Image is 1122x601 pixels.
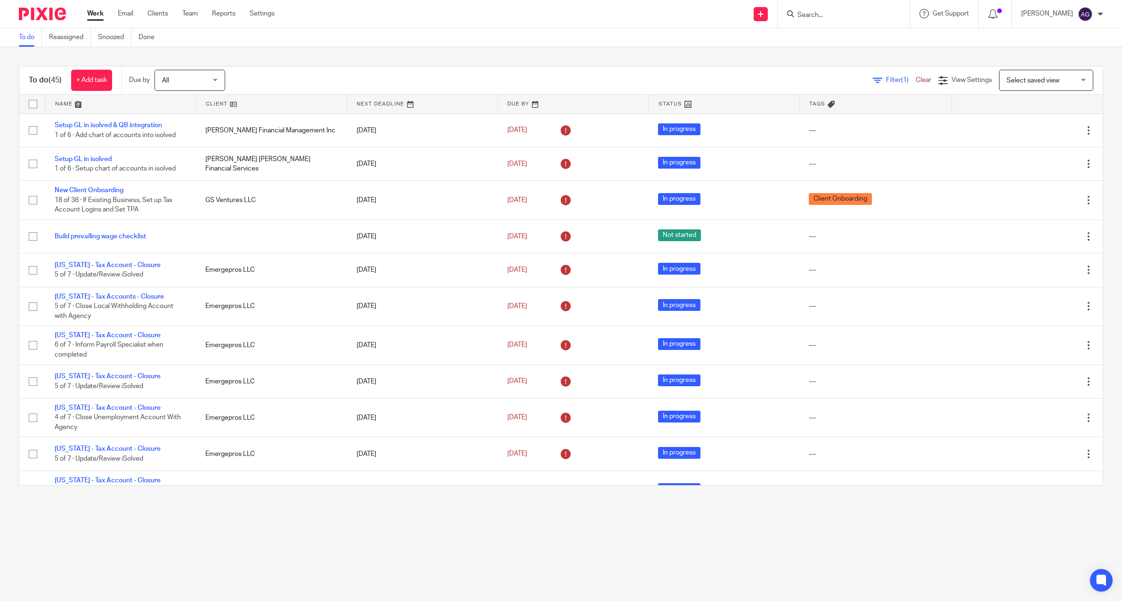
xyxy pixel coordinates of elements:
td: [DATE] [347,287,498,325]
span: In progress [658,299,700,311]
td: [DATE] [347,326,498,365]
td: [DATE] [347,437,498,471]
td: [DATE] [347,471,498,509]
td: Emergepros LLC [196,365,347,398]
div: --- [809,413,942,422]
p: [PERSON_NAME] [1021,9,1073,18]
span: [DATE] [507,197,527,203]
td: Emergepros LLC [196,471,347,509]
span: 5 of 7 · Update/Review iSolved [55,272,143,278]
a: [US_STATE] - Tax Account - Closure [55,332,161,339]
td: GS Ventures LLC [196,181,347,219]
div: --- [809,301,942,311]
a: Snoozed [98,28,131,47]
div: --- [809,265,942,275]
span: In progress [658,263,700,275]
span: Select saved view [1007,77,1059,84]
a: Reports [212,9,236,18]
a: [US_STATE] - Tax Account - Closure [55,446,161,452]
td: [DATE] [347,398,498,437]
a: Done [138,28,162,47]
a: [US_STATE] - Tax Account - Closure [55,262,161,268]
a: Setup GL in isolved & QB integration [55,122,162,129]
a: + Add task [71,70,112,91]
span: 1 of 6 · Add chart of accounts into isolved [55,132,176,138]
span: Tags [809,101,825,106]
td: [DATE] [347,147,498,180]
span: 4 of 7 · Close Unemployment Account With Agency [55,414,181,431]
a: Email [118,9,133,18]
a: [US_STATE] - Tax Account - Closure [55,373,161,380]
span: In progress [658,447,700,459]
td: Emergepros LLC [196,326,347,365]
span: [DATE] [507,378,527,385]
span: In progress [658,123,700,135]
a: To do [19,28,42,47]
a: Work [87,9,104,18]
a: New Client Onboarding [55,187,123,194]
td: [PERSON_NAME] [PERSON_NAME] Financial Services [196,147,347,180]
span: 6 of 7 · Inform Payroll Specialist when completed [55,342,163,358]
span: [DATE] [507,414,527,421]
span: [DATE] [507,451,527,457]
span: In progress [658,157,700,169]
td: [DATE] [347,219,498,253]
a: Clients [147,9,168,18]
a: Clear [916,77,931,83]
td: Emergepros LLC [196,253,347,287]
span: 1 of 6 · Setup chart of accounts in isolved [55,165,176,172]
td: Emergepros LLC [196,398,347,437]
a: Build prevailing wage checklist [55,233,146,240]
span: 5 of 7 · Close Local Withholding Account with Agency [55,303,173,319]
div: --- [809,449,942,459]
a: [US_STATE] - Tax Accounts - Closure [55,293,164,300]
td: [DATE] [347,365,498,398]
a: Team [182,9,198,18]
td: [DATE] [347,181,498,219]
span: [DATE] [507,161,527,167]
span: [DATE] [507,233,527,240]
span: Client Onboarding [809,193,872,205]
span: 18 of 38 · If Existing Business, Set up Tax Account Logins and Set TPA [55,197,172,213]
span: 5 of 7 · Update/Review iSolved [55,383,143,390]
td: Emergepros LLC [196,437,347,471]
div: --- [809,159,942,169]
span: In progress [658,483,700,495]
span: All [162,77,169,84]
a: Settings [250,9,275,18]
td: Emergepros LLC [196,287,347,325]
input: Search [797,11,881,20]
span: Not started [658,229,701,241]
span: [DATE] [507,303,527,309]
span: [DATE] [507,342,527,349]
div: --- [809,232,942,241]
a: [US_STATE] - Tax Account - Closure [55,405,161,411]
span: [DATE] [507,127,527,134]
span: In progress [658,411,700,422]
span: In progress [658,338,700,350]
span: (45) [49,76,62,84]
a: Reassigned [49,28,91,47]
a: Setup GL in isolved [55,156,112,162]
div: --- [809,341,942,350]
td: [DATE] [347,114,498,147]
p: Due by [129,75,150,85]
span: 5 of 7 · Update/Review iSolved [55,455,143,462]
span: (1) [901,77,909,83]
img: Pixie [19,8,66,20]
span: View Settings [951,77,992,83]
span: [DATE] [507,267,527,273]
div: --- [809,126,942,135]
span: Filter [886,77,916,83]
a: [US_STATE] - Tax Account - Closure [55,477,161,484]
td: [PERSON_NAME] Financial Management Inc [196,114,347,147]
span: In progress [658,193,700,205]
div: --- [809,377,942,386]
span: Get Support [933,10,969,17]
span: In progress [658,374,700,386]
td: [DATE] [347,253,498,287]
img: svg%3E [1078,7,1093,22]
h1: To do [29,75,62,85]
